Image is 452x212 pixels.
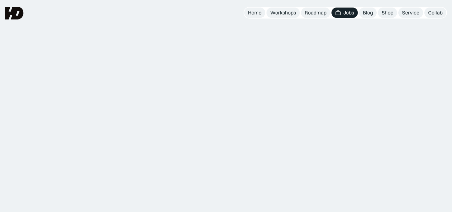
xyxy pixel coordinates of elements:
[424,8,446,18] a: Collab
[398,8,423,18] a: Service
[270,9,296,16] div: Workshops
[363,9,373,16] div: Blog
[301,8,330,18] a: Roadmap
[343,9,354,16] div: Jobs
[266,8,300,18] a: Workshops
[248,9,261,16] div: Home
[378,8,397,18] a: Shop
[359,8,377,18] a: Blog
[331,8,358,18] a: Jobs
[428,9,443,16] div: Collab
[244,8,265,18] a: Home
[382,9,393,16] div: Shop
[305,9,326,16] div: Roadmap
[402,9,419,16] div: Service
